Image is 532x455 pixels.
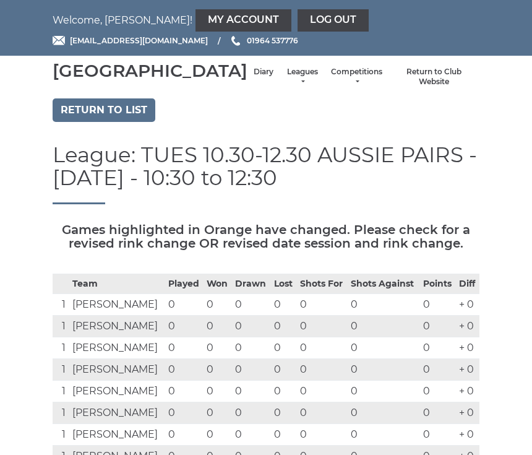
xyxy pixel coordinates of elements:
th: Lost [271,274,297,293]
td: 0 [165,380,204,402]
a: Email [EMAIL_ADDRESS][DOMAIN_NAME] [53,35,208,46]
td: [PERSON_NAME] [69,337,165,358]
td: 1 [53,358,69,380]
td: 0 [204,358,232,380]
td: 0 [232,380,271,402]
td: 0 [232,293,271,315]
td: 0 [271,423,297,445]
span: [EMAIL_ADDRESS][DOMAIN_NAME] [70,36,208,45]
td: 0 [232,402,271,423]
td: 0 [165,358,204,380]
td: + 0 [456,423,479,445]
td: 0 [204,337,232,358]
td: 0 [420,315,456,337]
td: 0 [204,293,232,315]
th: Played [165,274,204,293]
td: [PERSON_NAME] [69,402,165,423]
td: 0 [271,380,297,402]
td: [PERSON_NAME] [69,380,165,402]
td: 0 [232,337,271,358]
td: 0 [297,315,348,337]
td: 0 [420,423,456,445]
td: 0 [165,293,204,315]
td: + 0 [456,380,479,402]
td: 0 [271,315,297,337]
td: 0 [204,423,232,445]
td: 0 [420,402,456,423]
td: 0 [348,402,420,423]
td: 0 [420,293,456,315]
a: Log out [298,9,369,32]
h1: League: TUES 10.30-12.30 AUSSIE PAIRS - [DATE] - 10:30 to 12:30 [53,144,479,204]
td: [PERSON_NAME] [69,315,165,337]
td: 0 [297,380,348,402]
td: 0 [348,315,420,337]
td: 0 [271,402,297,423]
a: My Account [195,9,291,32]
td: 0 [348,423,420,445]
td: 0 [348,337,420,358]
th: Team [69,274,165,293]
td: 0 [297,293,348,315]
td: 0 [271,293,297,315]
th: Shots Against [348,274,420,293]
td: 0 [165,337,204,358]
td: 1 [53,315,69,337]
td: 1 [53,402,69,423]
a: Return to Club Website [395,67,473,87]
th: Won [204,274,232,293]
td: + 0 [456,337,479,358]
td: 0 [232,358,271,380]
a: Phone us 01964 537776 [230,35,298,46]
h5: Games highlighted in Orange have changed. Please check for a revised rink change OR revised date ... [53,223,479,250]
td: 1 [53,380,69,402]
td: + 0 [456,293,479,315]
td: 0 [165,423,204,445]
td: 0 [297,358,348,380]
span: 01964 537776 [247,36,298,45]
td: + 0 [456,358,479,380]
td: 0 [271,337,297,358]
th: Diff [456,274,479,293]
td: 0 [297,423,348,445]
a: Return to list [53,98,155,122]
td: 0 [232,423,271,445]
th: Shots For [297,274,348,293]
td: 0 [204,315,232,337]
td: 0 [232,315,271,337]
td: 0 [348,380,420,402]
td: 0 [420,337,456,358]
td: [PERSON_NAME] [69,423,165,445]
td: 1 [53,337,69,358]
td: 0 [204,380,232,402]
td: 1 [53,423,69,445]
img: Email [53,36,65,45]
td: 0 [204,402,232,423]
td: 0 [348,358,420,380]
td: [PERSON_NAME] [69,293,165,315]
td: 0 [420,358,456,380]
td: 0 [271,358,297,380]
th: Drawn [232,274,271,293]
a: Diary [254,67,273,77]
nav: Welcome, [PERSON_NAME]! [53,9,479,32]
div: [GEOGRAPHIC_DATA] [53,61,247,80]
td: 0 [297,402,348,423]
a: Competitions [331,67,382,87]
td: [PERSON_NAME] [69,358,165,380]
td: 0 [165,315,204,337]
td: 0 [420,380,456,402]
td: 1 [53,293,69,315]
td: + 0 [456,315,479,337]
img: Phone us [231,36,240,46]
a: Leagues [286,67,319,87]
th: Points [420,274,456,293]
td: 0 [165,402,204,423]
td: 0 [297,337,348,358]
td: 0 [348,293,420,315]
td: + 0 [456,402,479,423]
